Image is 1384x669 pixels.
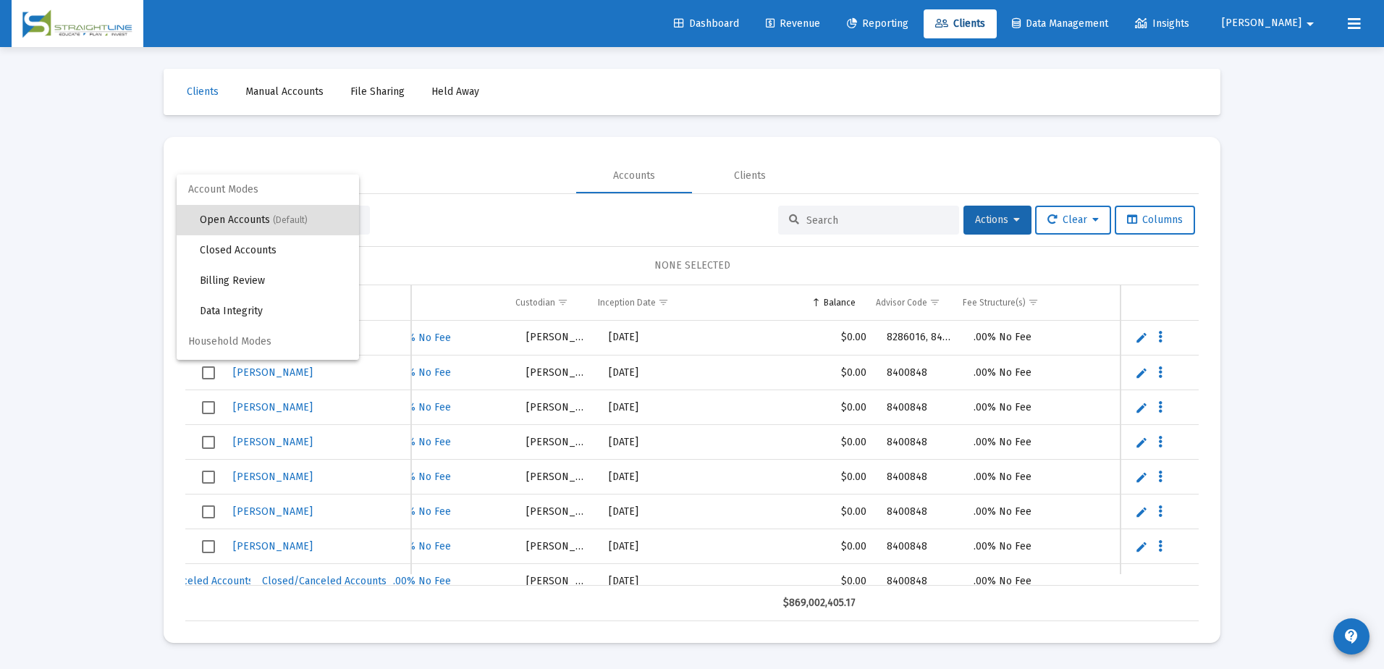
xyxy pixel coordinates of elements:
span: Household Modes [177,327,359,357]
span: Closed Accounts [200,235,347,266]
span: (Default) [273,215,308,225]
span: Households [200,357,347,387]
span: Open Accounts [200,205,347,235]
span: Account Modes [177,174,359,205]
span: Data Integrity [200,296,347,327]
span: Billing Review [200,266,347,296]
